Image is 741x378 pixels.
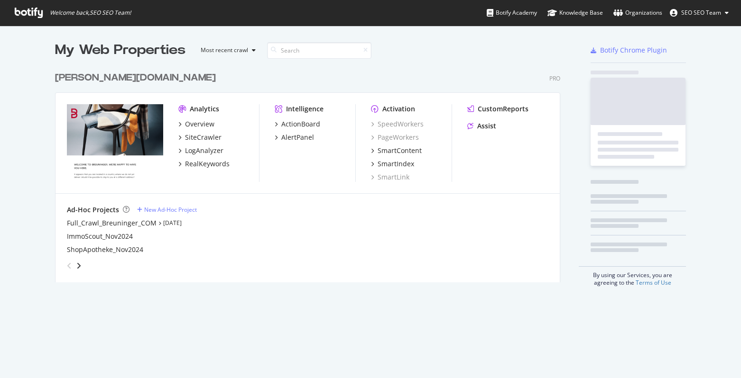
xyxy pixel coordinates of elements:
a: LogAnalyzer [178,146,223,155]
div: CustomReports [478,104,528,114]
button: Most recent crawl [193,43,259,58]
div: New Ad-Hoc Project [144,206,197,214]
div: RealKeywords [185,159,230,169]
div: Organizations [613,8,662,18]
a: Botify Chrome Plugin [591,45,667,55]
a: New Ad-Hoc Project [137,206,197,214]
a: Terms of Use [636,279,671,287]
div: Analytics [190,104,219,114]
a: ActionBoard [275,119,320,129]
a: SmartLink [371,172,409,182]
div: Assist [477,121,496,131]
div: Most recent crawl [201,47,248,53]
div: SmartContent [378,146,422,155]
a: SiteCrawler [178,133,222,142]
div: SiteCrawler [185,133,222,142]
div: Overview [185,119,214,129]
a: ImmoScout_Nov2024 [67,232,133,241]
div: AlertPanel [281,133,314,142]
div: grid [55,60,568,282]
img: breuninger.com [67,104,163,181]
a: RealKeywords [178,159,230,169]
a: ShopApotheke_Nov2024 [67,245,143,254]
button: SEO SEO Team [662,5,736,20]
span: SEO SEO Team [681,9,721,17]
a: CustomReports [467,104,528,114]
a: SmartIndex [371,159,414,169]
span: Welcome back, SEO SEO Team ! [50,9,131,17]
div: [PERSON_NAME][DOMAIN_NAME] [55,71,216,85]
a: SmartContent [371,146,422,155]
div: Botify Academy [487,8,537,18]
div: Activation [382,104,415,114]
div: Intelligence [286,104,324,114]
a: Full_Crawl_Breuninger_COM [67,218,157,228]
div: My Web Properties [55,41,185,60]
input: Search [267,42,371,59]
div: Knowledge Base [547,8,603,18]
div: Ad-Hoc Projects [67,205,119,215]
a: AlertPanel [275,133,314,142]
a: [DATE] [163,219,182,227]
a: Overview [178,119,214,129]
div: angle-left [63,258,75,273]
div: angle-right [75,261,82,270]
div: LogAnalyzer [185,146,223,155]
a: SpeedWorkers [371,119,424,129]
a: [PERSON_NAME][DOMAIN_NAME] [55,71,220,85]
div: ActionBoard [281,119,320,129]
div: SmartIndex [378,159,414,169]
div: By using our Services, you are agreeing to the [579,266,686,287]
div: Pro [549,74,560,82]
a: PageWorkers [371,133,419,142]
div: Botify Chrome Plugin [600,45,667,55]
a: Assist [467,121,496,131]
